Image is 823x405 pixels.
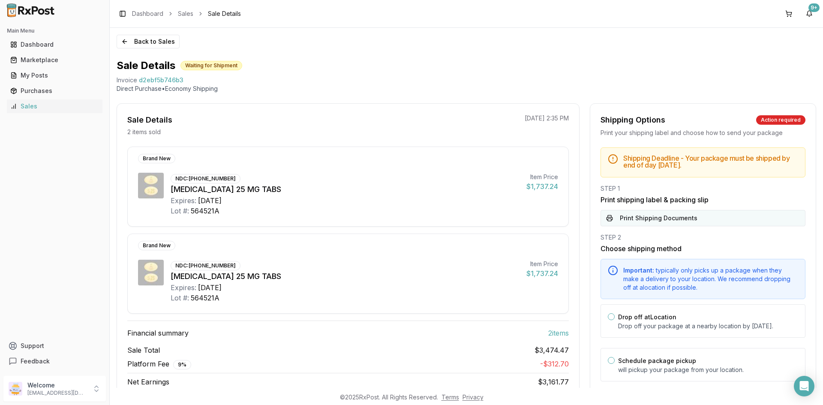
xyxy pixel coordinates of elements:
[10,87,99,95] div: Purchases
[601,210,805,226] button: Print Shipping Documents
[117,76,137,84] div: Invoice
[127,114,172,126] div: Sale Details
[198,282,222,293] div: [DATE]
[3,53,106,67] button: Marketplace
[601,233,805,242] div: STEP 2
[525,114,569,123] p: [DATE] 2:35 PM
[601,114,665,126] div: Shipping Options
[138,241,175,250] div: Brand New
[3,354,106,369] button: Feedback
[208,9,241,18] span: Sale Details
[548,328,569,338] span: 2 item s
[526,260,558,268] div: Item Price
[191,293,219,303] div: 564521A
[132,9,163,18] a: Dashboard
[618,357,696,364] label: Schedule package pickup
[601,184,805,193] div: STEP 1
[623,266,798,292] div: typically only picks up a package when they make a delivery to your location. We recommend droppi...
[526,181,558,192] div: $1,737.24
[526,268,558,279] div: $1,737.24
[10,71,99,80] div: My Posts
[7,27,102,34] h2: Main Menu
[3,84,106,98] button: Purchases
[171,183,520,195] div: [MEDICAL_DATA] 25 MG TABS
[623,267,654,274] span: Important:
[127,359,191,369] span: Platform Fee
[127,128,161,136] p: 2 items sold
[117,35,180,48] button: Back to Sales
[7,99,102,114] a: Sales
[171,282,196,293] div: Expires:
[127,328,189,338] span: Financial summary
[7,68,102,83] a: My Posts
[7,83,102,99] a: Purchases
[138,154,175,163] div: Brand New
[173,360,191,369] div: 9 %
[27,390,87,396] p: [EMAIL_ADDRESS][DOMAIN_NAME]
[127,345,160,355] span: Sale Total
[127,377,169,387] span: Net Earnings
[601,195,805,205] h3: Print shipping label & packing slip
[10,56,99,64] div: Marketplace
[27,381,87,390] p: Welcome
[3,99,106,113] button: Sales
[538,378,569,386] span: $3,161.77
[601,243,805,254] h3: Choose shipping method
[7,52,102,68] a: Marketplace
[132,9,241,18] nav: breadcrumb
[171,174,240,183] div: NDC: [PHONE_NUMBER]
[802,7,816,21] button: 9+
[618,313,676,321] label: Drop off at Location
[10,40,99,49] div: Dashboard
[618,322,798,330] p: Drop off your package at a nearby location by [DATE] .
[171,195,196,206] div: Expires:
[618,366,798,374] p: will pickup your package from your location.
[21,357,50,366] span: Feedback
[9,382,22,396] img: User avatar
[3,69,106,82] button: My Posts
[540,360,569,368] span: - $312.70
[7,37,102,52] a: Dashboard
[138,260,164,285] img: Jardiance 25 MG TABS
[198,195,222,206] div: [DATE]
[756,115,805,125] div: Action required
[171,293,189,303] div: Lot #:
[535,345,569,355] span: $3,474.47
[794,376,814,396] div: Open Intercom Messenger
[3,338,106,354] button: Support
[178,9,193,18] a: Sales
[171,206,189,216] div: Lot #:
[623,155,798,168] h5: Shipping Deadline - Your package must be shipped by end of day [DATE] .
[180,61,242,70] div: Waiting for Shipment
[171,270,520,282] div: [MEDICAL_DATA] 25 MG TABS
[10,102,99,111] div: Sales
[117,84,816,93] p: Direct Purchase • Economy Shipping
[139,76,183,84] span: d2ebf5b746b3
[526,173,558,181] div: Item Price
[117,59,175,72] h1: Sale Details
[138,173,164,198] img: Jardiance 25 MG TABS
[601,129,805,137] div: Print your shipping label and choose how to send your package
[3,3,58,17] img: RxPost Logo
[3,38,106,51] button: Dashboard
[171,261,240,270] div: NDC: [PHONE_NUMBER]
[463,393,484,401] a: Privacy
[442,393,459,401] a: Terms
[808,3,820,12] div: 9+
[191,206,219,216] div: 564521A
